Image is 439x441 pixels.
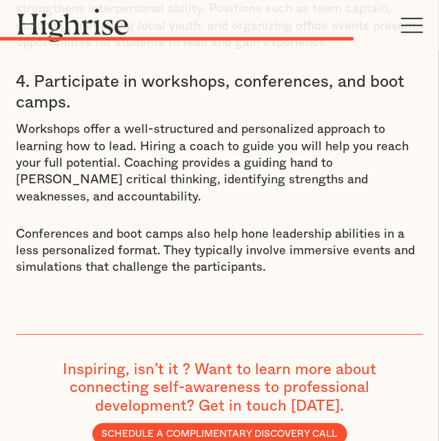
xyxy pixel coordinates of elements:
h3: 4. Participate in workshops, conferences, and boot camps. [16,72,423,113]
p: ‍ [16,297,423,314]
p: Conferences and boot camps also help hone leadership abilities in a less personalized format. The... [16,226,423,276]
div: Inspiring, isn’t it ? Want to learn more about connecting self-awareness to professional developm... [58,360,382,415]
p: Workshops offer a well-structured and personalized approach to learning how to lead. Hiring a coa... [16,121,423,205]
img: Highrise logo [16,8,130,42]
